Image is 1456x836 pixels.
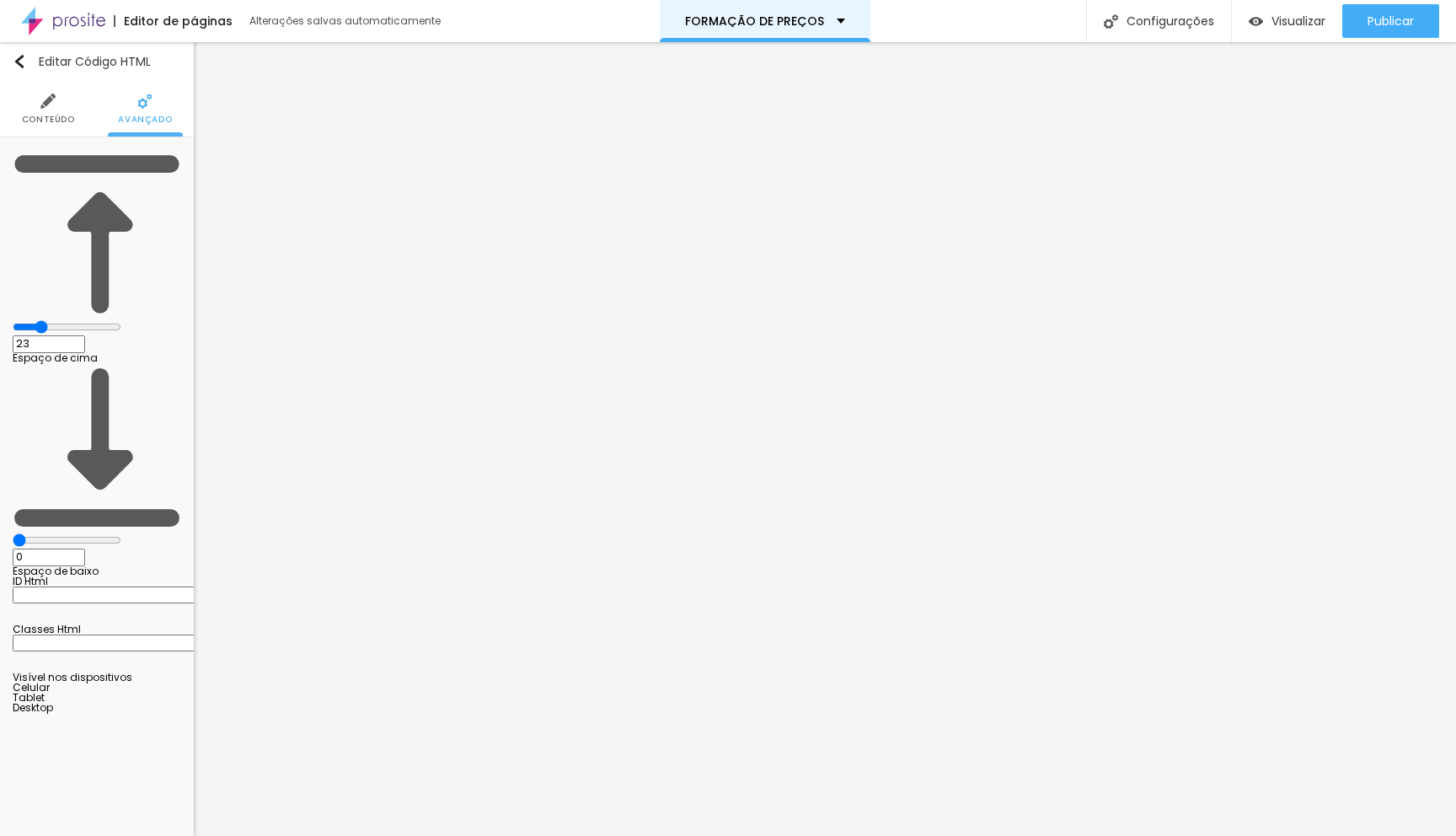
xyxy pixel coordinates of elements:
iframe: Editor [194,42,1456,836]
img: Icone [13,363,181,532]
div: Espaço de cima [13,353,181,363]
div: Espaço de baixo [13,566,181,576]
div: Editor de páginas [114,15,233,27]
img: Icone [13,55,26,68]
span: Desktop [13,700,53,715]
div: Editar Código HTML [13,55,151,68]
span: Tablet [13,690,45,705]
div: Classes Html [13,624,181,635]
img: view-1.svg [1249,14,1263,29]
div: ID Html [13,576,181,587]
button: Publicar [1342,4,1439,38]
span: Conteúdo [22,115,75,124]
img: Icone [1104,14,1118,29]
button: Visualizar [1232,4,1342,38]
img: Icone [137,94,153,109]
span: Celular [13,680,50,694]
div: Alterações salvas automaticamente [249,16,443,26]
img: Icone [40,94,56,109]
p: FORMAÇÃO DE PREÇOS [685,15,824,27]
span: Publicar [1368,14,1414,28]
img: Icone [13,150,181,319]
div: Visível nos dispositivos [13,673,181,683]
span: Avançado [118,115,172,124]
span: Visualizar [1271,14,1325,28]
